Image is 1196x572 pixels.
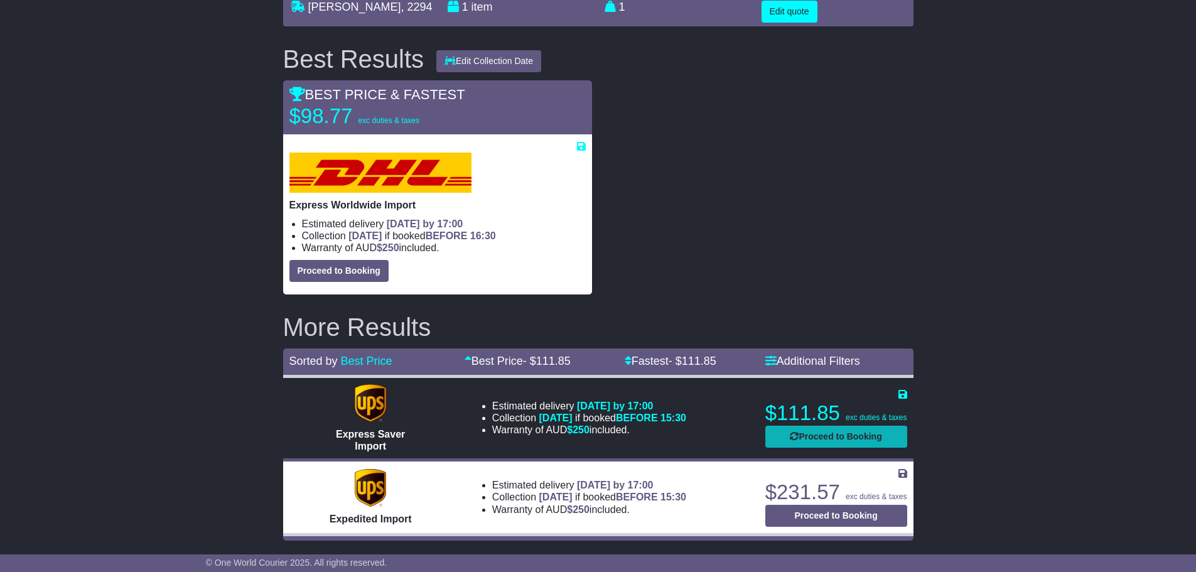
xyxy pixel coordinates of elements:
span: 16:30 [470,230,496,241]
h2: More Results [283,313,913,341]
span: © One World Courier 2025. All rights reserved. [206,558,387,568]
span: 15:30 [660,413,686,423]
span: Expedited Import [330,514,412,524]
a: Additional Filters [765,355,860,367]
span: BEFORE [616,413,658,423]
span: $ [567,424,590,435]
span: [PERSON_NAME] [308,1,401,13]
li: Warranty of AUD included. [492,504,686,515]
li: Collection [492,412,686,424]
button: Edit quote [762,1,817,23]
span: [DATE] [348,230,382,241]
li: Warranty of AUD included. [302,242,586,254]
span: exc duties & taxes [846,413,907,422]
span: BEST PRICE & FASTEST [289,87,465,102]
li: Estimated delivery [492,400,686,412]
li: Warranty of AUD included. [492,424,686,436]
span: $ [567,504,590,515]
span: - $ [669,355,716,367]
span: [DATE] by 17:00 [387,219,463,229]
img: DHL: Express Worldwide Import [289,153,471,193]
p: $231.57 [765,480,907,505]
p: Express Worldwide Import [289,199,586,211]
span: BEFORE [426,230,468,241]
a: Fastest- $111.85 [625,355,716,367]
span: [DATE] by 17:00 [577,480,654,490]
span: [DATE] by 17:00 [577,401,654,411]
span: if booked [348,230,495,241]
span: exc duties & taxes [846,492,907,501]
span: BEFORE [616,492,658,502]
span: if booked [539,413,686,423]
span: 1 [462,1,468,13]
a: Best Price [341,355,392,367]
img: UPS (new): Expedited Import [355,469,386,507]
span: 250 [573,504,590,515]
span: 15:30 [660,492,686,502]
span: - $ [523,355,571,367]
span: Sorted by [289,355,338,367]
span: 111.85 [536,355,571,367]
span: [DATE] [539,413,573,423]
button: Proceed to Booking [289,260,389,282]
button: Proceed to Booking [765,426,907,448]
div: Best Results [277,45,431,73]
span: , 2294 [401,1,433,13]
span: 1 [619,1,625,13]
span: 111.85 [682,355,716,367]
li: Estimated delivery [302,218,586,230]
span: exc duties & taxes [358,116,419,125]
span: $ [377,242,399,253]
span: if booked [539,492,686,502]
li: Collection [492,491,686,503]
span: 250 [573,424,590,435]
span: [DATE] [539,492,573,502]
span: item [471,1,493,13]
img: UPS (new): Express Saver Import [355,384,386,422]
p: $98.77 [289,104,446,129]
button: Edit Collection Date [436,50,541,72]
a: Best Price- $111.85 [465,355,571,367]
li: Estimated delivery [492,479,686,491]
li: Collection [302,230,586,242]
button: Proceed to Booking [765,505,907,527]
span: 250 [382,242,399,253]
span: Express Saver Import [336,429,405,451]
p: $111.85 [765,401,907,426]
